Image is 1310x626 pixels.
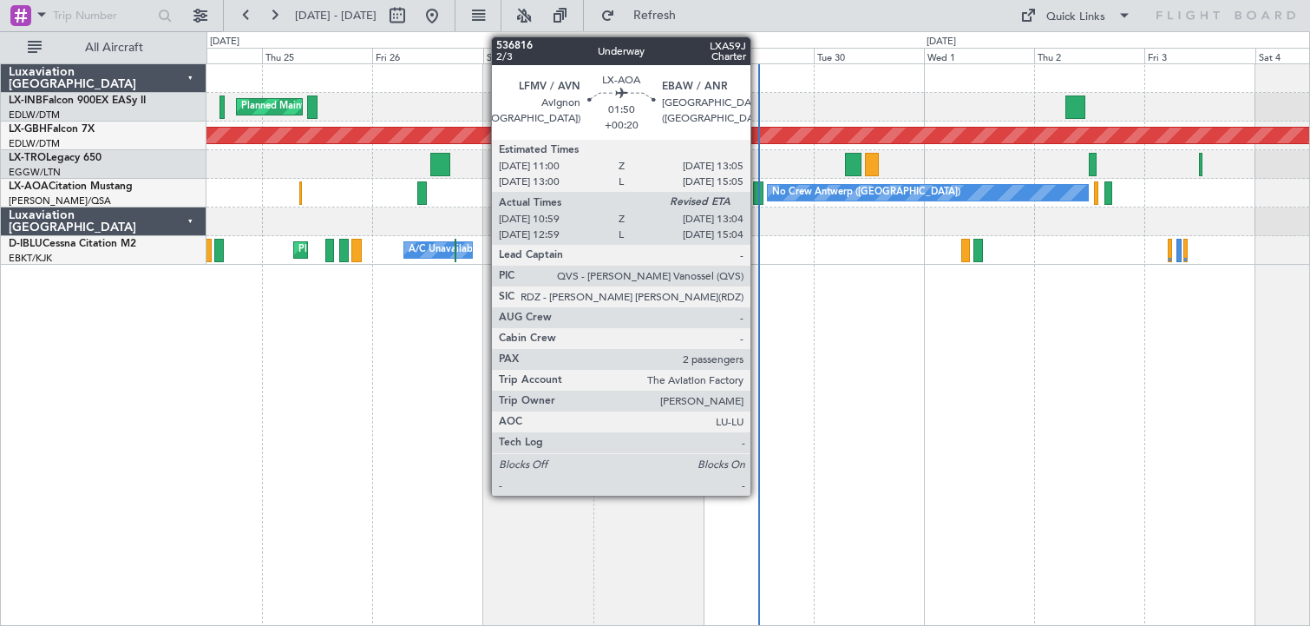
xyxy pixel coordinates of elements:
div: Unplanned Maint Roma (Ciampino) [535,94,691,120]
div: Fri 3 [1144,48,1254,63]
a: EBKT/KJK [9,252,52,265]
div: Quick Links [1046,9,1105,26]
div: Tue 30 [814,48,924,63]
span: LX-GBH [9,124,47,135]
div: Sun 28 [593,48,704,63]
a: [PERSON_NAME]/QSA [9,194,111,208]
button: All Aircraft [19,34,188,62]
a: EDLW/DTM [9,109,60,122]
div: Planned Maint [GEOGRAPHIC_DATA] ([GEOGRAPHIC_DATA]) [241,94,514,120]
div: Planned Maint Nice ([GEOGRAPHIC_DATA]) [298,237,492,263]
div: A/C Unavailable [GEOGRAPHIC_DATA] ([GEOGRAPHIC_DATA] National) [409,237,731,263]
div: Sat 27 [483,48,593,63]
span: LX-INB [9,96,43,106]
div: Mon 29 [704,48,814,63]
div: [DATE] [210,35,239,49]
a: EDLW/DTM [9,137,60,150]
a: LX-TROLegacy 650 [9,153,102,163]
a: EGGW/LTN [9,166,61,179]
div: Thu 2 [1034,48,1144,63]
span: LX-AOA [9,181,49,192]
span: LX-TRO [9,153,46,163]
a: LX-GBHFalcon 7X [9,124,95,135]
button: Quick Links [1012,2,1140,30]
a: D-IBLUCessna Citation M2 [9,239,136,249]
a: LX-AOACitation Mustang [9,181,133,192]
div: No Crew Antwerp ([GEOGRAPHIC_DATA]) [772,180,960,206]
div: Thu 25 [262,48,372,63]
span: D-IBLU [9,239,43,249]
div: A/C Unavailable [GEOGRAPHIC_DATA]-[GEOGRAPHIC_DATA] [520,237,796,263]
div: Wed 24 [152,48,262,63]
a: LX-INBFalcon 900EX EASy II [9,96,146,106]
input: Trip Number [53,3,153,29]
span: Refresh [619,10,691,22]
div: Wed 1 [924,48,1034,63]
div: Fri 26 [372,48,482,63]
button: Refresh [593,2,697,30]
span: All Aircraft [45,42,183,54]
span: [DATE] - [DATE] [295,8,377,23]
div: [DATE] [927,35,956,49]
